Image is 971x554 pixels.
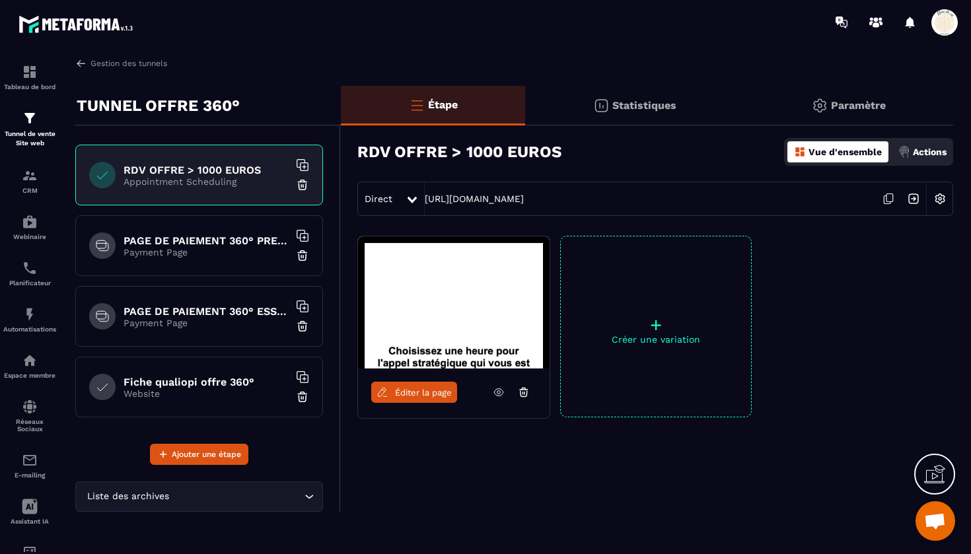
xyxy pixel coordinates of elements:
a: Gestion des tunnels [75,57,167,69]
p: E-mailing [3,471,56,479]
p: + [561,316,751,334]
p: Tableau de bord [3,83,56,90]
img: logo [18,12,137,36]
p: Payment Page [124,247,289,258]
button: Ajouter une étape [150,444,248,465]
h3: RDV OFFRE > 1000 EUROS [357,143,561,161]
a: automationsautomationsWebinaire [3,204,56,250]
h6: PAGE DE PAIEMENT 360° PREMIUM [124,234,289,247]
img: trash [296,390,309,403]
p: Assistant IA [3,518,56,525]
p: Planificateur [3,279,56,287]
a: formationformationTunnel de vente Site web [3,100,56,158]
img: stats.20deebd0.svg [593,98,609,114]
a: schedulerschedulerPlanificateur [3,250,56,296]
p: Paramètre [831,99,886,112]
p: Tunnel de vente Site web [3,129,56,148]
img: setting-gr.5f69749f.svg [812,98,828,114]
img: automations [22,214,38,230]
a: social-networksocial-networkRéseaux Sociaux [3,389,56,442]
p: Statistiques [612,99,676,112]
img: bars-o.4a397970.svg [409,97,425,113]
h6: PAGE DE PAIEMENT 360° ESSENTIEL [124,305,289,318]
p: Créer une variation [561,334,751,345]
img: trash [296,320,309,333]
img: formation [22,168,38,184]
span: Direct [365,193,392,204]
p: Website [124,388,289,399]
a: automationsautomationsAutomatisations [3,296,56,343]
span: Éditer la page [395,388,452,398]
img: social-network [22,399,38,415]
p: Actions [913,147,947,157]
p: Webinaire [3,233,56,240]
h6: RDV OFFRE > 1000 EUROS [124,164,289,176]
img: email [22,452,38,468]
div: Search for option [75,481,323,512]
p: Réseaux Sociaux [3,418,56,433]
img: formation [22,64,38,80]
img: trash [296,249,309,262]
a: automationsautomationsEspace membre [3,343,56,389]
div: Ouvrir le chat [916,501,955,541]
p: Automatisations [3,326,56,333]
a: formationformationTableau de bord [3,54,56,100]
a: Assistant IA [3,489,56,535]
a: [URL][DOMAIN_NAME] [425,193,524,204]
img: dashboard-orange.40269519.svg [794,146,806,158]
a: formationformationCRM [3,158,56,204]
p: Payment Page [124,318,289,328]
img: scheduler [22,260,38,276]
span: Liste des archives [84,489,172,504]
p: Vue d'ensemble [809,147,882,157]
h6: Fiche qualiopi offre 360° [124,376,289,388]
p: Espace membre [3,372,56,379]
img: arrow-next.bcc2205e.svg [901,186,926,211]
p: TUNNEL OFFRE 360° [77,92,240,119]
p: Appointment Scheduling [124,176,289,187]
img: automations [22,353,38,368]
span: Ajouter une étape [172,448,241,461]
a: Éditer la page [371,382,457,403]
img: arrow [75,57,87,69]
img: automations [22,306,38,322]
img: formation [22,110,38,126]
img: setting-w.858f3a88.svg [927,186,953,211]
a: emailemailE-mailing [3,442,56,489]
img: trash [296,178,309,191]
img: actions.d6e523a2.png [898,146,910,158]
img: image [358,236,550,368]
p: Étape [428,98,458,111]
p: CRM [3,187,56,194]
input: Search for option [172,489,301,504]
